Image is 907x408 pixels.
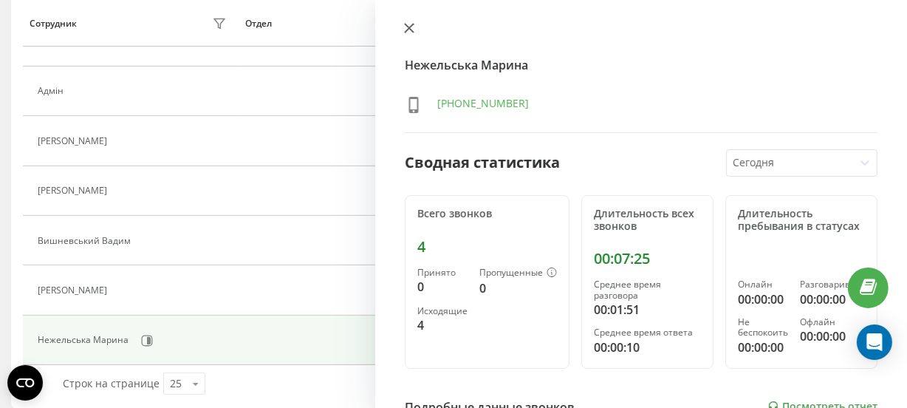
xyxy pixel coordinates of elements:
[38,236,134,246] div: Вишневський Вадим
[800,279,865,290] div: Разговаривает
[479,268,557,279] div: Пропущенные
[800,290,865,308] div: 00:00:00
[38,335,132,345] div: Нежельська Марина
[405,56,877,74] h4: Нежельська Марина
[800,327,865,345] div: 00:00:00
[738,279,788,290] div: Онлайн
[437,96,529,110] a: [PHONE_NUMBER]
[417,316,468,334] div: 4
[800,317,865,327] div: Офлайн
[738,317,788,339] div: Не беспокоить
[738,208,865,233] div: Длительность пребывания в статусах
[417,306,468,316] div: Исходящие
[38,186,111,196] div: [PERSON_NAME]
[594,327,701,338] div: Среднее время ответа
[417,238,557,256] div: 4
[417,208,557,220] div: Всего звонков
[594,339,701,356] div: 00:00:10
[479,279,557,297] div: 0
[417,268,468,278] div: Принято
[594,301,701,319] div: 00:01:51
[38,285,111,296] div: [PERSON_NAME]
[417,278,468,296] div: 0
[857,324,892,360] div: Open Intercom Messenger
[594,208,701,233] div: Длительность всех звонков
[30,18,77,29] div: Сотрудник
[594,279,701,301] div: Среднее время разговора
[738,290,788,308] div: 00:00:00
[170,376,182,391] div: 25
[38,36,111,47] div: [PERSON_NAME]
[405,152,560,174] div: Сводная статистика
[245,18,272,29] div: Отдел
[7,365,43,401] button: Open CMP widget
[38,136,111,146] div: [PERSON_NAME]
[738,339,788,356] div: 00:00:00
[38,86,67,96] div: Адмін
[63,376,160,390] span: Строк на странице
[594,250,701,268] div: 00:07:25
